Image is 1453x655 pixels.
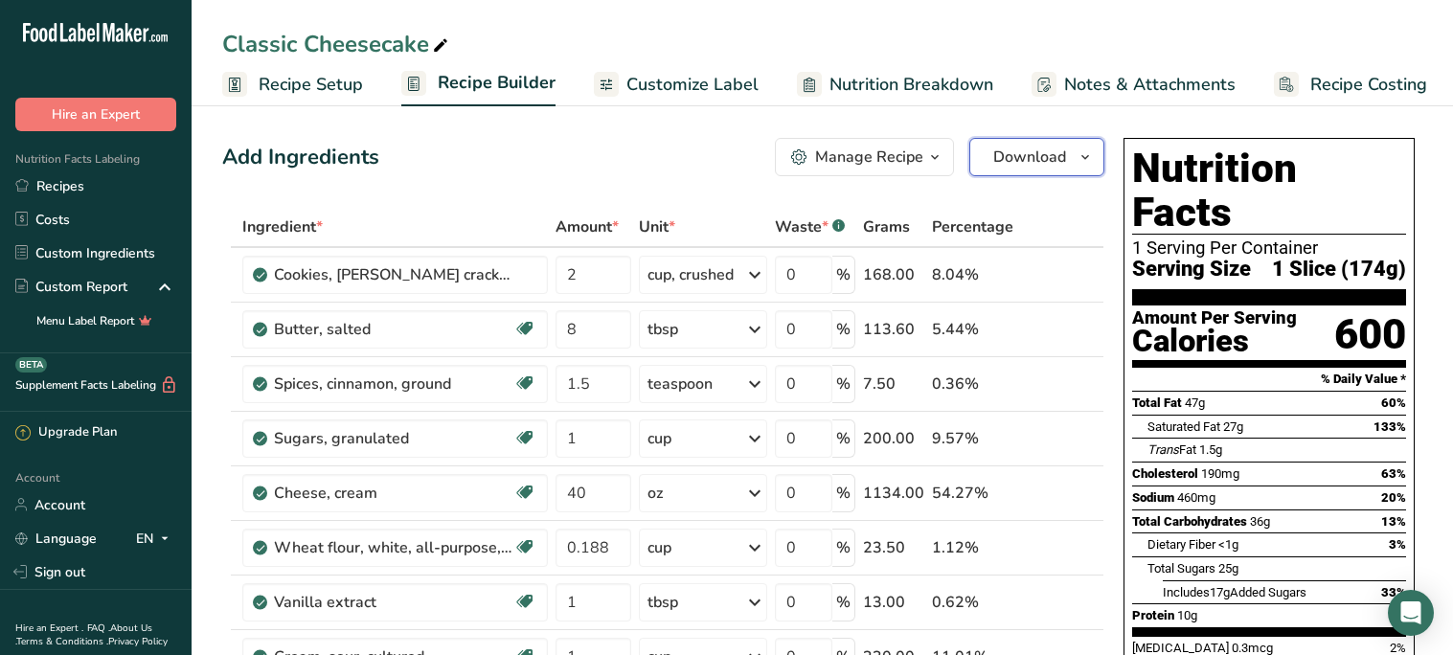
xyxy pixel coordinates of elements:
[647,591,678,614] div: tbsp
[1250,514,1270,529] span: 36g
[932,482,1013,505] div: 54.27%
[1218,561,1238,576] span: 25g
[1177,490,1215,505] span: 460mg
[775,138,954,176] button: Manage Recipe
[1132,395,1182,410] span: Total Fat
[775,215,845,238] div: Waste
[1132,490,1174,505] span: Sodium
[1210,585,1230,599] span: 17g
[1132,466,1198,481] span: Cholesterol
[1163,585,1306,599] span: Includes Added Sugars
[647,373,713,395] div: teaspoon
[1374,419,1406,434] span: 133%
[274,318,513,341] div: Butter, salted
[932,318,1013,341] div: 5.44%
[15,621,83,635] a: Hire an Expert .
[1132,309,1297,327] div: Amount Per Serving
[556,215,619,238] span: Amount
[932,373,1013,395] div: 0.36%
[1032,63,1236,106] a: Notes & Attachments
[594,63,759,106] a: Customize Label
[1232,641,1273,655] span: 0.3mcg
[647,263,734,286] div: cup, crushed
[87,621,110,635] a: FAQ .
[274,591,513,614] div: Vanilla extract
[932,591,1013,614] div: 0.62%
[1132,327,1297,355] div: Calories
[1310,72,1427,98] span: Recipe Costing
[932,215,1013,238] span: Percentage
[932,263,1013,286] div: 8.04%
[1132,641,1229,655] span: [MEDICAL_DATA]
[1132,368,1406,391] section: % Daily Value *
[15,522,97,555] a: Language
[1388,590,1434,636] div: Open Intercom Messenger
[108,635,168,648] a: Privacy Policy
[647,318,678,341] div: tbsp
[626,72,759,98] span: Customize Label
[15,277,127,297] div: Custom Report
[222,142,379,173] div: Add Ingredients
[1201,466,1239,481] span: 190mg
[647,482,663,505] div: oz
[647,427,671,450] div: cup
[639,215,675,238] span: Unit
[1334,309,1406,360] div: 600
[242,215,323,238] span: Ingredient
[1223,419,1243,434] span: 27g
[1147,442,1196,457] span: Fat
[438,70,556,96] span: Recipe Builder
[932,427,1013,450] div: 9.57%
[863,263,924,286] div: 168.00
[15,357,47,373] div: BETA
[1064,72,1236,98] span: Notes & Attachments
[222,63,363,106] a: Recipe Setup
[274,263,513,286] div: Cookies, [PERSON_NAME] crackers, plain or honey (includes cinnamon)
[1132,147,1406,235] h1: Nutrition Facts
[1274,63,1427,106] a: Recipe Costing
[259,72,363,98] span: Recipe Setup
[274,427,513,450] div: Sugars, granulated
[274,373,513,395] div: Spices, cinnamon, ground
[1147,561,1215,576] span: Total Sugars
[15,98,176,131] button: Hire an Expert
[1381,585,1406,599] span: 33%
[16,635,108,648] a: Terms & Conditions .
[1381,514,1406,529] span: 13%
[1381,490,1406,505] span: 20%
[863,427,924,450] div: 200.00
[1199,442,1222,457] span: 1.5g
[647,536,671,559] div: cup
[222,27,452,61] div: Classic Cheesecake
[15,423,117,442] div: Upgrade Plan
[863,318,924,341] div: 113.60
[863,591,924,614] div: 13.00
[829,72,993,98] span: Nutrition Breakdown
[136,527,176,550] div: EN
[1132,608,1174,622] span: Protein
[1147,537,1215,552] span: Dietary Fiber
[1147,419,1220,434] span: Saturated Fat
[993,146,1066,169] span: Download
[863,373,924,395] div: 7.50
[274,536,513,559] div: Wheat flour, white, all-purpose, unenriched
[1132,514,1247,529] span: Total Carbohydrates
[1272,258,1406,282] span: 1 Slice (174g)
[1132,258,1251,282] span: Serving Size
[1177,608,1197,622] span: 10g
[1218,537,1238,552] span: <1g
[1132,238,1406,258] div: 1 Serving Per Container
[401,61,556,107] a: Recipe Builder
[969,138,1104,176] button: Download
[815,146,923,169] div: Manage Recipe
[1389,537,1406,552] span: 3%
[15,621,152,648] a: About Us .
[797,63,993,106] a: Nutrition Breakdown
[1381,466,1406,481] span: 63%
[1185,395,1205,410] span: 47g
[863,215,910,238] span: Grams
[863,482,924,505] div: 1134.00
[1147,442,1179,457] i: Trans
[1390,641,1406,655] span: 2%
[1381,395,1406,410] span: 60%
